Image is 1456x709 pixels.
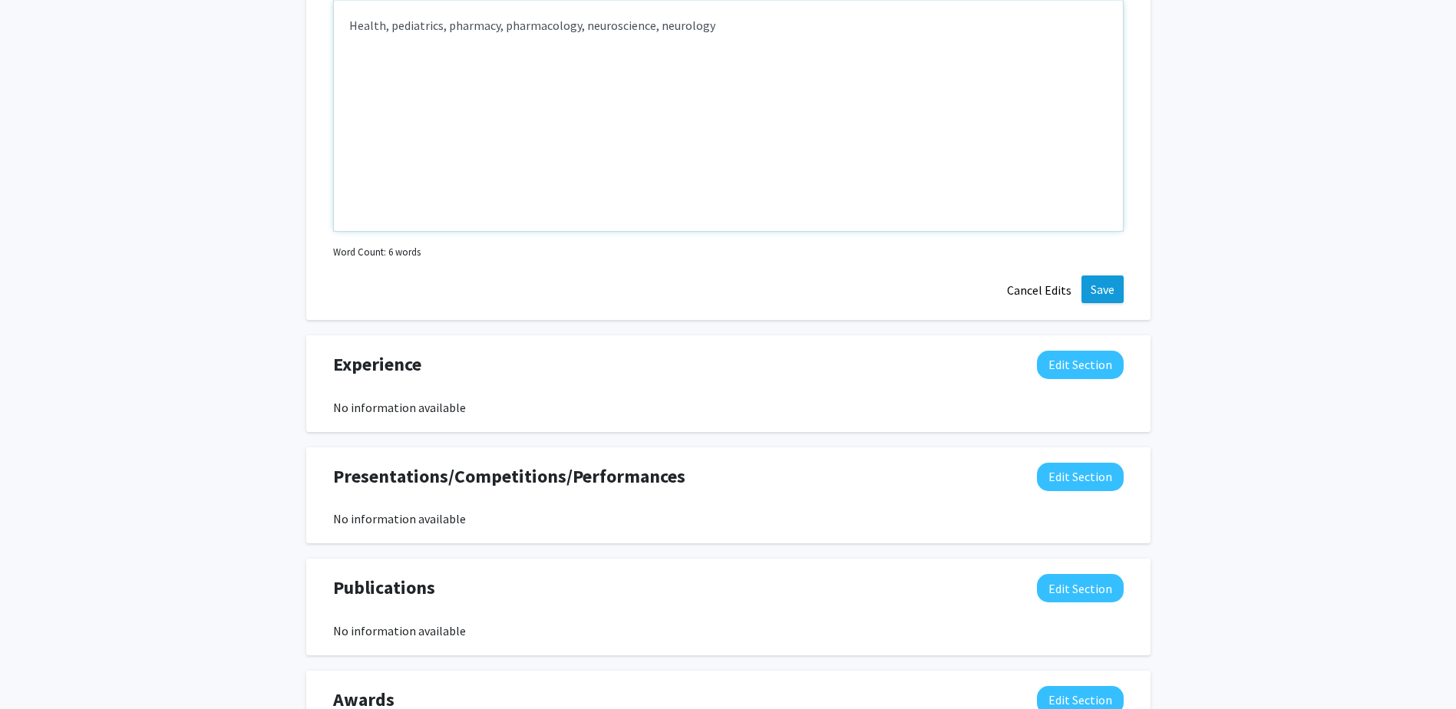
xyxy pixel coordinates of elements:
[333,351,421,378] span: Experience
[1037,574,1124,602] button: Edit Publications
[1081,275,1124,303] button: Save
[333,463,685,490] span: Presentations/Competitions/Performances
[12,640,65,697] iframe: Chat
[333,622,1124,640] div: No information available
[333,574,435,602] span: Publications
[333,398,1124,417] div: No information available
[334,1,1123,231] div: Note to users with screen readers: Please deactivate our accessibility plugin for this page as it...
[1037,463,1124,491] button: Edit Presentations/Competitions/Performances
[1037,351,1124,379] button: Edit Experience
[997,275,1081,305] button: Cancel Edits
[333,245,421,259] small: Word Count: 6 words
[333,509,1124,528] div: No information available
